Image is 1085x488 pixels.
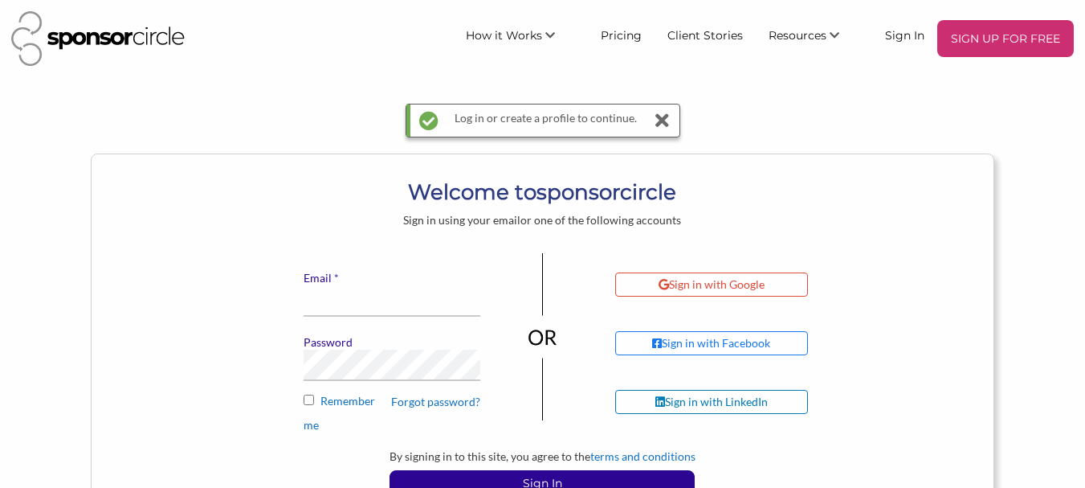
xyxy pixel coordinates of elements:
span: How it Works [466,28,542,43]
b: sponsor [536,179,620,205]
input: Remember me [304,395,314,405]
a: Sign in with Google [615,273,831,297]
div: Sign in with Facebook [652,336,770,351]
a: Sign In [872,20,937,49]
a: Sign in with Facebook [615,331,831,355]
div: Sign in with LinkedIn [655,395,768,409]
a: Pricing [588,20,655,49]
h1: Welcome to circle [242,178,843,207]
li: How it Works [453,20,588,57]
img: or-divider-vertical-04be836281eac2ff1e2d8b3dc99963adb0027f4cd6cf8dbd6b945673e6b3c68b.png [528,253,558,420]
span: or one of the following accounts [520,213,681,227]
div: Sign in using your email [242,213,843,228]
div: Log in or create a profile to continue. [453,105,638,137]
img: Sponsor Circle Logo [11,11,185,66]
li: Resources [756,20,872,57]
a: Forgot password? [391,395,480,409]
a: terms and conditions [590,449,695,463]
span: Resources [769,28,826,43]
a: Sign in with LinkedIn [615,390,831,414]
label: Password [304,335,480,350]
a: Client Stories [655,20,756,49]
label: Remember me [304,394,480,433]
div: Sign in with Google [659,277,765,292]
label: Email [304,271,480,285]
p: SIGN UP FOR FREE [944,27,1067,51]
